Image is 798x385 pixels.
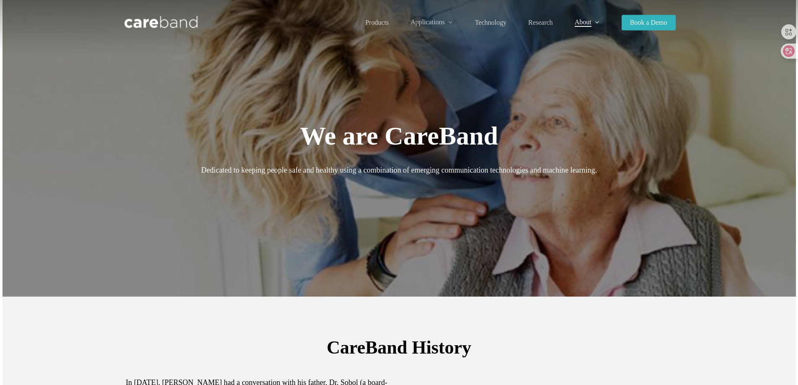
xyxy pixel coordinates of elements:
span: About [575,18,591,26]
a: Research [528,19,553,26]
a: Technology [475,19,506,26]
a: Book a Demo [622,19,676,26]
span: Book a Demo [630,19,667,26]
a: Applications [411,19,453,26]
a: Products [365,19,389,26]
a: About [575,19,600,26]
span: CareBand History [327,337,471,358]
h1: We are CareBand [123,120,676,152]
span: Applications [411,18,445,26]
p: Dedicated to keeping people safe and healthy using a combination of emerging communication techno... [123,163,676,177]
